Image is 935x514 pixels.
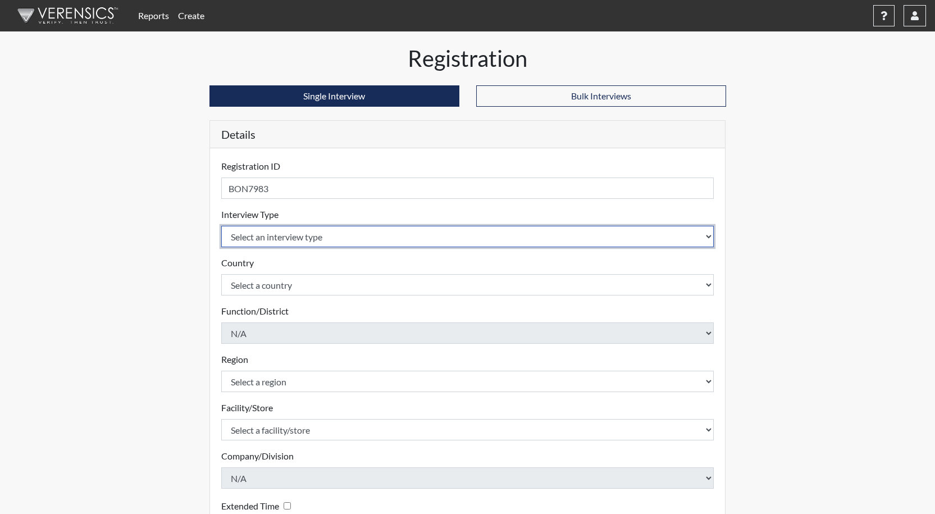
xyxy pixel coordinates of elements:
label: Country [221,256,254,270]
label: Extended Time [221,499,279,513]
h5: Details [210,121,726,148]
a: Create [174,4,209,27]
label: Facility/Store [221,401,273,415]
label: Region [221,353,248,366]
a: Reports [134,4,174,27]
label: Registration ID [221,160,280,173]
button: Single Interview [209,85,459,107]
label: Function/District [221,304,289,318]
label: Interview Type [221,208,279,221]
h1: Registration [209,45,726,72]
label: Company/Division [221,449,294,463]
div: Checking this box will provide the interviewee with an accomodation of extra time to answer each ... [221,498,295,514]
button: Bulk Interviews [476,85,726,107]
input: Insert a Registration ID, which needs to be a unique alphanumeric value for each interviewee [221,178,714,199]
